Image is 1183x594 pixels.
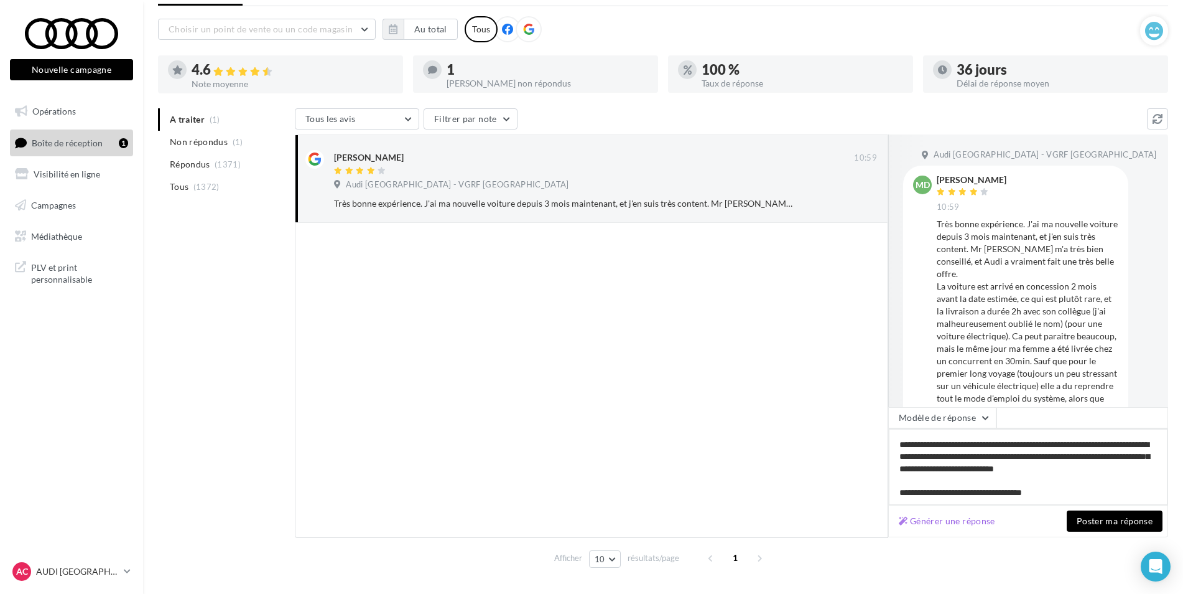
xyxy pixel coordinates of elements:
[192,63,393,77] div: 4.6
[854,153,877,164] span: 10:59
[957,79,1158,88] div: Délai de réponse moyen
[31,259,128,286] span: PLV et print personnalisable
[334,197,796,210] div: Très bonne expérience. J'ai ma nouvelle voiture depuis 3 mois maintenant, et j'en suis très conte...
[193,182,220,192] span: (1372)
[383,19,458,40] button: Au total
[937,218,1118,517] div: Très bonne expérience. J'ai ma nouvelle voiture depuis 3 mois maintenant, et j'en suis très conte...
[702,63,903,77] div: 100 %
[305,113,356,124] span: Tous les avis
[31,200,76,210] span: Campagnes
[465,16,498,42] div: Tous
[31,230,82,241] span: Médiathèque
[119,138,128,148] div: 1
[554,552,582,564] span: Afficher
[7,161,136,187] a: Visibilité en ligne
[447,79,648,88] div: [PERSON_NAME] non répondus
[934,149,1156,161] span: Audi [GEOGRAPHIC_DATA] - VGRF [GEOGRAPHIC_DATA]
[7,192,136,219] a: Campagnes
[32,137,103,148] span: Boîte de réception
[957,63,1158,77] div: 36 jours
[34,169,100,179] span: Visibilité en ligne
[158,19,376,40] button: Choisir un point de vente ou un code magasin
[894,514,1000,529] button: Générer une réponse
[10,560,133,583] a: AC AUDI [GEOGRAPHIC_DATA]
[7,254,136,291] a: PLV et print personnalisable
[404,19,458,40] button: Au total
[36,565,119,578] p: AUDI [GEOGRAPHIC_DATA]
[589,550,621,568] button: 10
[702,79,903,88] div: Taux de réponse
[937,176,1006,184] div: [PERSON_NAME]
[334,151,404,164] div: [PERSON_NAME]
[7,224,136,250] a: Médiathèque
[32,106,76,116] span: Opérations
[7,130,136,156] a: Boîte de réception1
[170,181,188,193] span: Tous
[888,407,996,428] button: Modèle de réponse
[447,63,648,77] div: 1
[170,136,228,148] span: Non répondus
[1067,511,1162,532] button: Poster ma réponse
[1141,552,1171,582] div: Open Intercom Messenger
[295,108,419,130] button: Tous les avis
[916,179,930,191] span: MD
[170,158,210,171] span: Répondus
[424,108,517,130] button: Filtrer par note
[169,24,353,34] span: Choisir un point de vente ou un code magasin
[7,98,136,125] a: Opérations
[10,59,133,80] button: Nouvelle campagne
[725,548,745,568] span: 1
[215,159,241,169] span: (1371)
[16,565,28,578] span: AC
[937,202,960,213] span: 10:59
[346,179,568,191] span: Audi [GEOGRAPHIC_DATA] - VGRF [GEOGRAPHIC_DATA]
[192,80,393,88] div: Note moyenne
[233,137,243,147] span: (1)
[628,552,679,564] span: résultats/page
[595,554,605,564] span: 10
